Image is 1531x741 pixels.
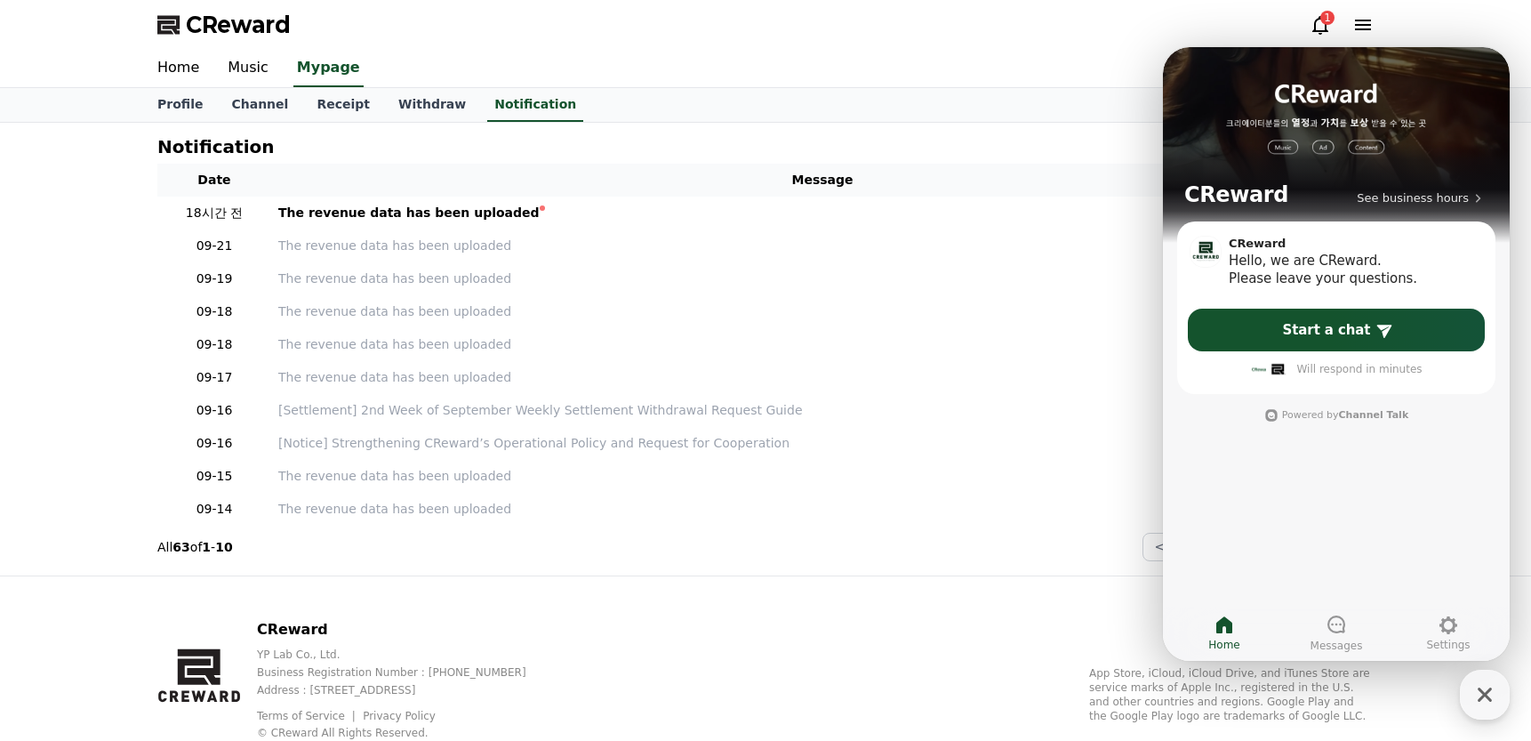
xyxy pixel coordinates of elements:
[1142,533,1177,561] button: <
[164,434,264,453] p: 09-16
[164,335,264,354] p: 09-18
[257,648,555,662] p: YP Lab Co., Ltd.
[164,204,264,222] p: 18시간 전
[186,11,291,39] span: CReward
[172,540,189,554] strong: 63
[217,88,302,122] a: Channel
[278,500,1367,519] a: The revenue data has been uploaded
[164,237,264,255] p: 09-21
[278,204,540,222] div: The revenue data has been uploaded
[257,726,555,740] p: © CReward All Rights Reserved.
[1310,14,1331,36] a: 1
[157,538,233,556] p: All of -
[164,368,264,387] p: 09-17
[278,467,1367,486] a: The revenue data has been uploaded
[487,88,583,122] a: Notification
[293,50,364,87] a: Mypage
[157,137,274,157] h4: Notification
[157,11,291,39] a: CReward
[164,500,264,519] p: 09-14
[164,270,264,288] p: 09-19
[1089,666,1374,723] p: App Store, iCloud, iCloud Drive, and iTunes Store are service marks of Apple Inc., registered in ...
[257,710,358,722] a: Terms of Service
[257,619,555,640] p: CReward
[278,401,1367,420] a: [Settlement] 2nd Week of September Weekly Settlement Withdrawal Request Guide
[202,540,211,554] strong: 1
[215,540,232,554] strong: 10
[271,164,1374,197] th: Message
[164,401,264,420] p: 09-16
[278,237,1367,255] a: The revenue data has been uploaded
[278,302,1367,321] a: The revenue data has been uploaded
[257,665,555,680] p: Business Registration Number : [PHONE_NUMBER]
[164,302,264,321] p: 09-18
[1163,47,1510,661] iframe: Channel chat
[1320,11,1335,25] div: 1
[278,270,1367,288] a: The revenue data has been uploaded
[164,467,264,486] p: 09-15
[257,683,555,697] p: Address : [STREET_ADDRESS]
[302,88,384,122] a: Receipt
[143,88,217,122] a: Profile
[278,335,1367,354] a: The revenue data has been uploaded
[278,368,1367,387] a: The revenue data has been uploaded
[278,204,1367,222] a: The revenue data has been uploaded
[363,710,436,722] a: Privacy Policy
[213,50,283,87] a: Music
[143,50,213,87] a: Home
[384,88,480,122] a: Withdraw
[157,164,271,197] th: Date
[278,434,1367,453] a: [Notice] Strengthening CReward’s Operational Policy and Request for Cooperation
